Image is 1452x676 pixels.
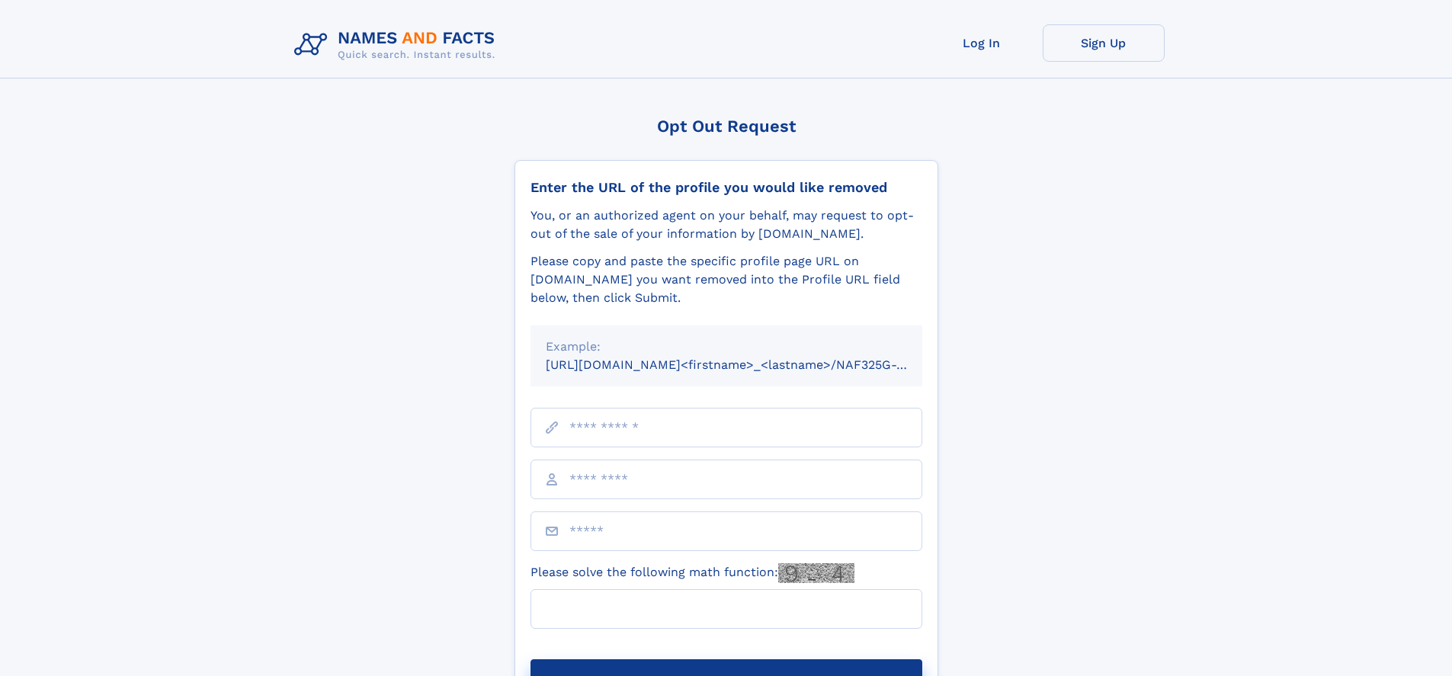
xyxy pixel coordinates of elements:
[530,563,854,583] label: Please solve the following math function:
[530,252,922,307] div: Please copy and paste the specific profile page URL on [DOMAIN_NAME] you want removed into the Pr...
[546,357,951,372] small: [URL][DOMAIN_NAME]<firstname>_<lastname>/NAF325G-xxxxxxxx
[546,338,907,356] div: Example:
[530,179,922,196] div: Enter the URL of the profile you would like removed
[514,117,938,136] div: Opt Out Request
[921,24,1043,62] a: Log In
[1043,24,1165,62] a: Sign Up
[530,207,922,243] div: You, or an authorized agent on your behalf, may request to opt-out of the sale of your informatio...
[288,24,508,66] img: Logo Names and Facts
